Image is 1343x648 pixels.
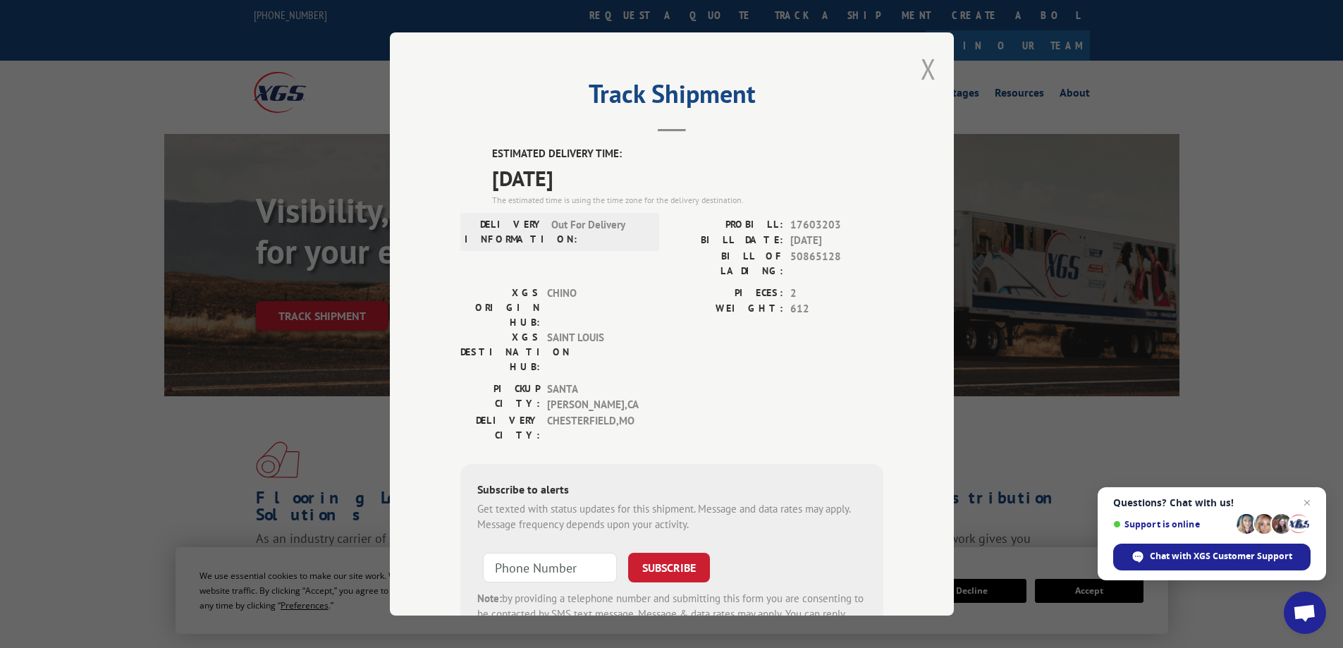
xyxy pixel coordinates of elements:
label: WEIGHT: [672,301,783,317]
span: Chat with XGS Customer Support [1150,550,1292,563]
span: 50865128 [790,249,883,279]
button: SUBSCRIBE [628,553,710,582]
div: Subscribe to alerts [477,481,866,501]
span: CHESTERFIELD , MO [547,413,642,443]
label: BILL DATE: [672,233,783,249]
label: PROBILL: [672,217,783,233]
span: [DATE] [790,233,883,249]
div: Get texted with status updates for this shipment. Message and data rates may apply. Message frequ... [477,501,866,533]
div: Chat with XGS Customer Support [1113,544,1311,570]
div: The estimated time is using the time zone for the delivery destination. [492,194,883,207]
label: DELIVERY CITY: [460,413,540,443]
label: BILL OF LADING: [672,249,783,279]
label: PIECES: [672,286,783,302]
div: by providing a telephone number and submitting this form you are consenting to be contacted by SM... [477,591,866,639]
h2: Track Shipment [460,84,883,111]
strong: Note: [477,592,502,605]
span: Close chat [1299,494,1316,511]
label: PICKUP CITY: [460,381,540,413]
span: [DATE] [492,162,883,194]
span: Questions? Chat with us! [1113,497,1311,508]
input: Phone Number [483,553,617,582]
span: SAINT LOUIS [547,330,642,374]
label: DELIVERY INFORMATION: [465,217,544,247]
span: 612 [790,301,883,317]
div: Open chat [1284,592,1326,634]
label: ESTIMATED DELIVERY TIME: [492,146,883,162]
label: XGS ORIGIN HUB: [460,286,540,330]
label: XGS DESTINATION HUB: [460,330,540,374]
span: CHINO [547,286,642,330]
span: 17603203 [790,217,883,233]
span: Out For Delivery [551,217,646,247]
span: 2 [790,286,883,302]
span: Support is online [1113,519,1232,530]
span: SANTA [PERSON_NAME] , CA [547,381,642,413]
button: Close modal [921,50,936,87]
